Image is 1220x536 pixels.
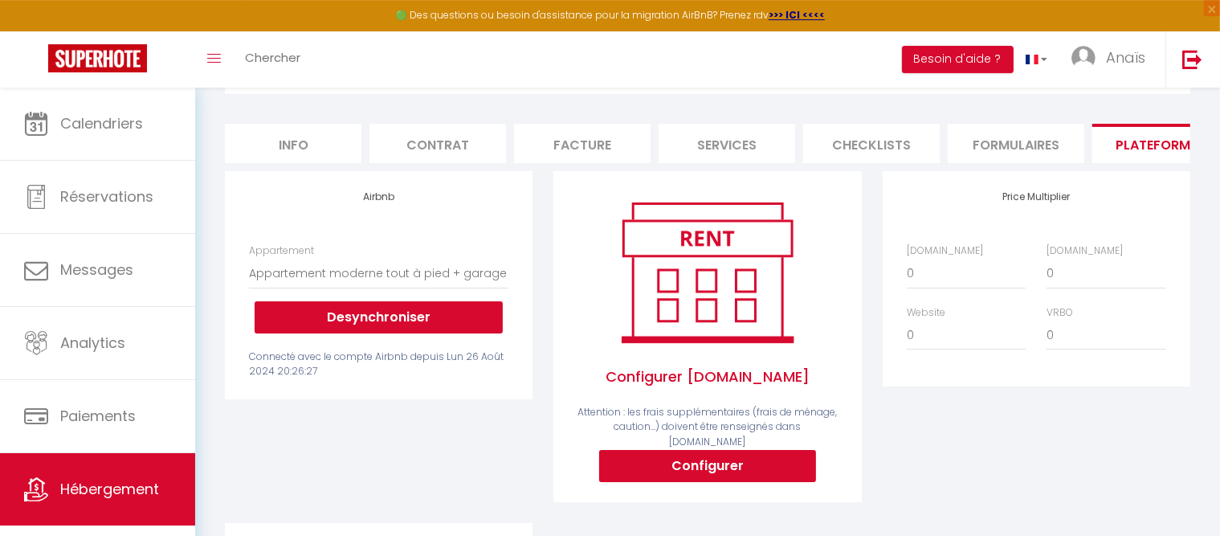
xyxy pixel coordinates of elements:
span: Hébergement [60,479,159,499]
span: Paiements [60,406,136,426]
label: VRBO [1047,305,1073,321]
span: Chercher [245,49,300,66]
span: Réservations [60,186,153,207]
li: Formulaires [948,124,1084,163]
label: Appartement [249,243,314,259]
img: ... [1071,46,1096,70]
div: Connecté avec le compte Airbnb depuis Lun 26 Août 2024 20:26:27 [249,350,508,380]
h4: Price Multiplier [907,191,1166,203]
span: Anaïs [1106,47,1145,68]
span: Configurer [DOMAIN_NAME] [577,350,837,404]
h4: Airbnb [249,191,508,203]
button: Besoin d'aide ? [902,46,1014,73]
li: Facture [514,124,651,163]
img: logout [1182,49,1202,69]
button: Desynchroniser [255,301,503,333]
li: Services [659,124,795,163]
li: Contrat [369,124,506,163]
span: Messages [60,260,133,280]
a: >>> ICI <<<< [769,8,825,22]
span: Attention : les frais supplémentaires (frais de ménage, caution...) doivent être renseignés dans ... [577,405,837,449]
button: Configurer [599,450,816,482]
label: Website [907,305,945,321]
label: [DOMAIN_NAME] [1047,243,1123,259]
img: Super Booking [48,44,147,72]
span: Calendriers [60,113,143,133]
span: Analytics [60,333,125,353]
a: ... Anaïs [1059,31,1165,88]
a: Chercher [233,31,312,88]
label: [DOMAIN_NAME] [907,243,983,259]
li: Info [225,124,361,163]
img: rent.png [605,195,810,350]
li: Checklists [803,124,940,163]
